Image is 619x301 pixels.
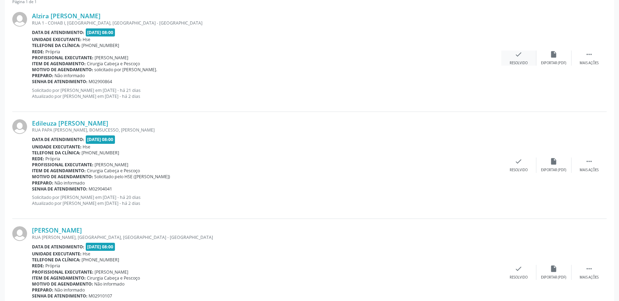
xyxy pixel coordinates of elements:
b: Telefone da clínica: [32,150,80,156]
img: img [12,12,27,27]
p: Solicitado por [PERSON_NAME] em [DATE] - há 21 dias Atualizado por [PERSON_NAME] em [DATE] - há 2... [32,87,501,99]
p: Solicitado por [PERSON_NAME] em [DATE] - há 20 dias Atualizado por [PERSON_NAME] em [DATE] - há 2... [32,194,501,206]
b: Profissional executante: [32,162,94,168]
span: [DATE] 08:00 [86,28,115,36]
span: Hse [83,36,91,42]
span: Hse [83,251,91,257]
span: Não informado [95,281,125,287]
span: Não informado [55,73,85,79]
span: [PERSON_NAME] [95,269,129,275]
span: [PERSON_NAME] [95,55,129,61]
div: Mais ações [580,168,599,173]
span: Própria [46,49,60,55]
span: M02910107 [89,293,112,299]
b: Rede: [32,156,44,162]
b: Senha de atendimento: [32,79,88,85]
img: img [12,119,27,134]
span: Cirurgia Cabeça e Pescoço [87,168,140,174]
div: Resolvido [510,275,528,280]
a: [PERSON_NAME] [32,226,82,234]
b: Rede: [32,263,44,269]
span: [PHONE_NUMBER] [82,150,120,156]
i: insert_drive_file [550,265,558,273]
span: Não informado [55,180,85,186]
b: Telefone da clínica: [32,257,80,263]
span: solicitado por [PERSON_NAME]. [95,67,157,73]
div: Resolvido [510,168,528,173]
b: Motivo de agendamento: [32,281,93,287]
b: Preparo: [32,73,53,79]
i: check [515,265,523,273]
span: Cirurgia Cabeça e Pescoço [87,61,140,67]
b: Preparo: [32,287,53,293]
i: check [515,51,523,58]
div: Resolvido [510,61,528,66]
img: img [12,226,27,241]
span: Solicitado pelo HSE ([PERSON_NAME]) [95,174,170,180]
div: Exportar (PDF) [541,275,567,280]
b: Senha de atendimento: [32,293,88,299]
div: RUA 1 - COHAB I, [GEOGRAPHIC_DATA], [GEOGRAPHIC_DATA] - [GEOGRAPHIC_DATA] [32,20,501,26]
b: Unidade executante: [32,144,82,150]
b: Motivo de agendamento: [32,67,93,73]
span: Cirurgia Cabeça e Pescoço [87,275,140,281]
div: Mais ações [580,275,599,280]
span: [DATE] 08:00 [86,243,115,251]
b: Profissional executante: [32,55,94,61]
b: Data de atendimento: [32,29,84,35]
div: Mais ações [580,61,599,66]
div: RUA PAPA [PERSON_NAME], BOMSUCESSO, [PERSON_NAME] [32,127,501,133]
span: Hse [83,144,91,150]
div: Exportar (PDF) [541,168,567,173]
i: check [515,158,523,165]
span: Própria [46,263,60,269]
b: Item de agendamento: [32,275,86,281]
span: M02900864 [89,79,112,85]
b: Item de agendamento: [32,61,86,67]
b: Unidade executante: [32,36,82,42]
b: Unidade executante: [32,251,82,257]
div: RUA [PERSON_NAME], [GEOGRAPHIC_DATA], [GEOGRAPHIC_DATA] - [GEOGRAPHIC_DATA] [32,234,501,240]
i:  [585,265,593,273]
b: Senha de atendimento: [32,186,88,192]
b: Rede: [32,49,44,55]
span: Não informado [55,287,85,293]
div: Exportar (PDF) [541,61,567,66]
span: [PHONE_NUMBER] [82,42,120,48]
i: insert_drive_file [550,51,558,58]
i: insert_drive_file [550,158,558,165]
span: [PHONE_NUMBER] [82,257,120,263]
span: [PERSON_NAME] [95,162,129,168]
span: [DATE] 08:00 [86,135,115,143]
b: Preparo: [32,180,53,186]
b: Profissional executante: [32,269,94,275]
i:  [585,51,593,58]
span: Própria [46,156,60,162]
b: Data de atendimento: [32,244,84,250]
b: Telefone da clínica: [32,42,80,48]
b: Data de atendimento: [32,136,84,142]
a: Edileuza [PERSON_NAME] [32,119,108,127]
i:  [585,158,593,165]
a: Alzira [PERSON_NAME] [32,12,101,20]
b: Item de agendamento: [32,168,86,174]
span: M02904041 [89,186,112,192]
b: Motivo de agendamento: [32,174,93,180]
